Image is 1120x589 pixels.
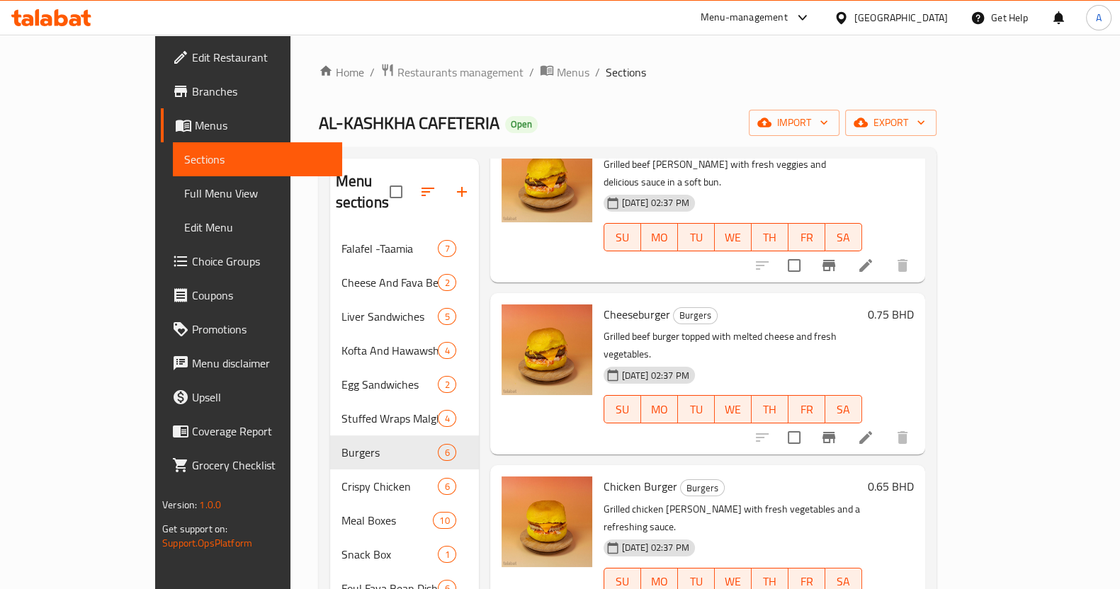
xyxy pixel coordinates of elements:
[439,344,455,358] span: 4
[674,307,717,324] span: Burgers
[502,476,592,567] img: Chicken Burger
[438,410,456,427] div: items
[341,546,439,563] span: Snack Box
[856,114,925,132] span: export
[438,240,456,257] div: items
[330,333,479,367] div: Kofta And Hawawshi4
[330,435,479,469] div: Burgers6
[438,342,456,359] div: items
[438,308,456,325] div: items
[439,378,455,391] span: 2
[330,265,479,299] div: Cheese And Fava Beans2
[341,478,439,495] span: Crispy Chicken
[161,278,342,312] a: Coupons
[779,251,809,280] span: Select to update
[701,9,788,26] div: Menu-management
[845,110,937,136] button: export
[341,240,439,257] span: Falafel -Taamia
[720,227,746,248] span: WE
[610,227,635,248] span: SU
[184,185,331,202] span: Full Menu View
[529,64,534,81] li: /
[647,227,672,248] span: MO
[445,175,479,209] button: Add section
[161,108,342,142] a: Menus
[161,448,342,482] a: Grocery Checklist
[715,223,752,251] button: WE
[502,132,592,222] img: Beef Burger
[381,177,411,207] span: Select all sections
[319,63,937,81] nav: breadcrumb
[341,376,439,393] span: Egg Sandwiches
[857,429,874,446] a: Edit menu item
[680,479,725,496] div: Burgers
[502,304,592,395] img: Cheeseburger
[604,328,862,363] p: Grilled beef burger topped with melted cheese and fresh vegetables.
[341,512,434,529] span: Meal Boxes
[161,40,342,74] a: Edit Restaurant
[199,496,221,514] span: 1.0.0
[760,114,828,132] span: import
[812,421,846,454] button: Branch-specific-item
[825,395,862,423] button: SA
[857,257,874,274] a: Edit menu item
[854,10,948,25] div: [GEOGRAPHIC_DATA]
[161,346,342,380] a: Menu disclaimer
[330,231,479,265] div: Falafel -Taamia7
[173,142,342,176] a: Sections
[330,503,479,537] div: Meal Boxes10
[749,110,839,136] button: import
[779,423,809,452] span: Select to update
[831,399,856,420] span: SA
[757,399,783,420] span: TH
[438,444,456,461] div: items
[330,469,479,503] div: Crispy Chicken6
[788,395,825,423] button: FR
[540,63,589,81] a: Menus
[678,223,715,251] button: TU
[684,227,709,248] span: TU
[341,342,439,359] span: Kofta And Hawawshi
[173,210,342,244] a: Edit Menu
[192,321,331,338] span: Promotions
[604,223,641,251] button: SU
[505,116,538,133] div: Open
[641,395,678,423] button: MO
[757,227,783,248] span: TH
[380,63,524,81] a: Restaurants management
[162,496,197,514] span: Version:
[192,389,331,406] span: Upsell
[505,118,538,130] span: Open
[330,537,479,571] div: Snack Box1
[604,476,677,497] span: Chicken Burger
[595,64,600,81] li: /
[438,546,456,563] div: items
[192,287,331,304] span: Coupons
[868,304,914,324] h6: 0.75 BHD
[610,399,635,420] span: SU
[812,248,846,282] button: Branch-specific-item
[439,548,455,561] span: 1
[439,310,455,324] span: 5
[434,514,455,527] span: 10
[439,276,455,290] span: 2
[673,307,718,324] div: Burgers
[604,156,862,191] p: Grilled beef [PERSON_NAME] with fresh veggies and delicious sauce in a soft bun.
[439,412,455,425] span: 4
[794,227,820,248] span: FR
[161,312,342,346] a: Promotions
[411,175,445,209] span: Sort sections
[788,223,825,251] button: FR
[557,64,589,81] span: Menus
[397,64,524,81] span: Restaurants management
[192,83,331,100] span: Branches
[184,151,331,168] span: Sections
[192,49,331,66] span: Edit Restaurant
[1096,10,1102,25] span: A
[868,476,914,496] h6: 0.65 BHD
[341,410,439,427] div: Stuffed Wraps Malghoom
[886,248,920,282] button: delete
